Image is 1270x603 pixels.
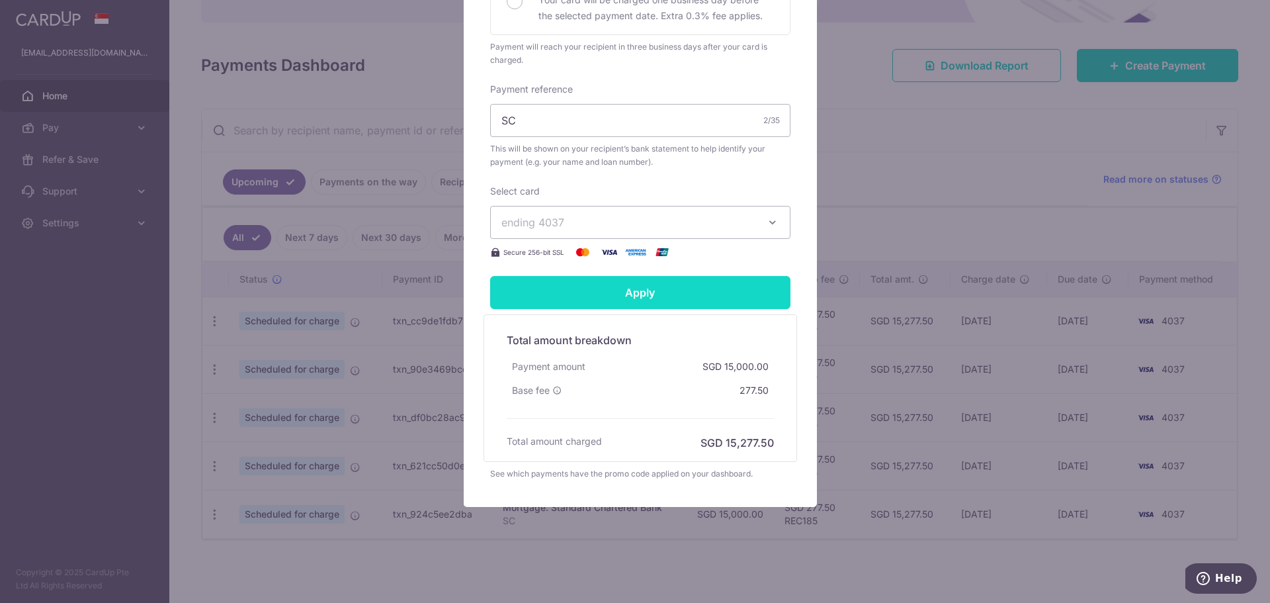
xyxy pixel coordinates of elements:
h5: Total amount breakdown [507,332,774,348]
input: Apply [490,276,790,309]
img: Mastercard [570,244,596,260]
div: 2/35 [763,114,780,127]
span: Base fee [512,384,550,397]
h6: SGD 15,277.50 [700,435,774,451]
span: Secure 256-bit SSL [503,247,564,257]
button: ending 4037 [490,206,790,239]
iframe: Opens a widget where you can find more information [1185,563,1257,596]
div: See which payments have the promo code applied on your dashboard. [490,467,790,481]
h6: Total amount charged [507,435,602,448]
div: Payment amount [507,355,591,379]
div: Payment will reach your recipient in three business days after your card is charged. [490,40,790,67]
div: SGD 15,000.00 [697,355,774,379]
img: American Express [622,244,649,260]
img: Visa [596,244,622,260]
img: UnionPay [649,244,675,260]
span: This will be shown on your recipient’s bank statement to help identify your payment (e.g. your na... [490,142,790,169]
div: 277.50 [734,379,774,402]
span: ending 4037 [501,216,564,229]
label: Payment reference [490,83,573,96]
label: Select card [490,185,540,198]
